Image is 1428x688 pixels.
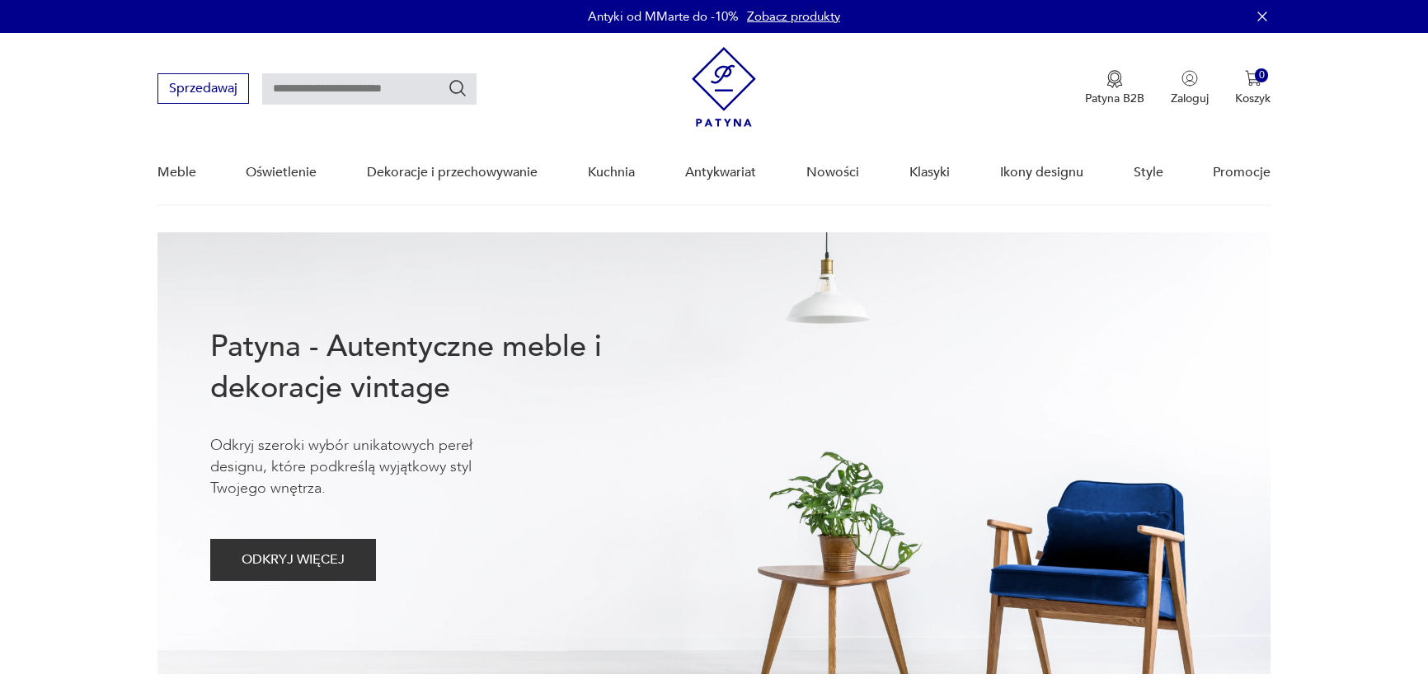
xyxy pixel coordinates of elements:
[1085,70,1144,106] a: Ikona medaluPatyna B2B
[909,141,950,204] a: Klasyki
[806,141,859,204] a: Nowości
[1085,70,1144,106] button: Patyna B2B
[1171,70,1209,106] button: Zaloguj
[1213,141,1271,204] a: Promocje
[210,555,376,567] a: ODKRYJ WIĘCEJ
[588,141,635,204] a: Kuchnia
[692,47,756,127] img: Patyna - sklep z meblami i dekoracjami vintage
[210,326,655,409] h1: Patyna - Autentyczne meble i dekoracje vintage
[1106,70,1123,88] img: Ikona medalu
[1000,141,1083,204] a: Ikony designu
[685,141,756,204] a: Antykwariat
[1255,68,1269,82] div: 0
[210,435,524,499] p: Odkryj szeroki wybór unikatowych pereł designu, które podkreślą wyjątkowy styl Twojego wnętrza.
[1181,70,1198,87] img: Ikonka użytkownika
[246,141,317,204] a: Oświetlenie
[157,84,249,96] a: Sprzedawaj
[1235,70,1271,106] button: 0Koszyk
[588,8,739,25] p: Antyki od MMarte do -10%
[1085,91,1144,106] p: Patyna B2B
[1235,91,1271,106] p: Koszyk
[157,73,249,104] button: Sprzedawaj
[157,141,196,204] a: Meble
[747,8,840,25] a: Zobacz produkty
[448,78,467,98] button: Szukaj
[1171,91,1209,106] p: Zaloguj
[210,539,376,581] button: ODKRYJ WIĘCEJ
[367,141,538,204] a: Dekoracje i przechowywanie
[1245,70,1261,87] img: Ikona koszyka
[1134,141,1163,204] a: Style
